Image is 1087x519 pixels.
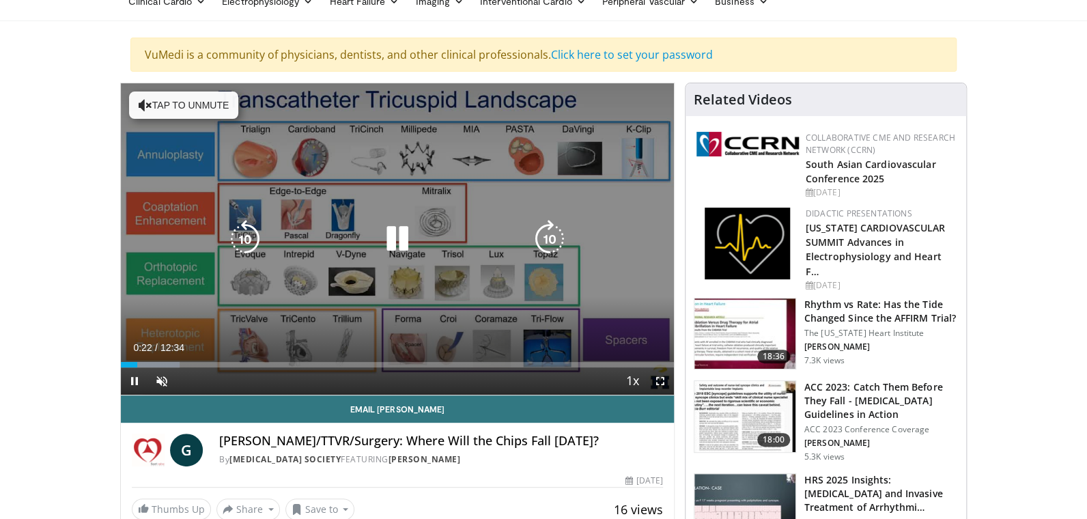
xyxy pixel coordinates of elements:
img: cd699879-f8fc-4759-a0d5-b7dd06ea46bd.150x105_q85_crop-smart_upscale.jpg [694,381,795,452]
img: 1860aa7a-ba06-47e3-81a4-3dc728c2b4cf.png.150x105_q85_autocrop_double_scale_upscale_version-0.2.png [705,208,790,279]
a: G [170,434,203,466]
h4: [PERSON_NAME]/TTVR/Surgery: Where Will the Chips Fall [DATE]? [219,434,663,449]
a: [MEDICAL_DATA] Society [229,453,341,465]
h3: HRS 2025 Insights: [MEDICAL_DATA] and Invasive Treatment of Arrhythmi… [804,473,958,514]
p: 7.3K views [804,355,845,366]
span: 0:22 [133,342,152,353]
span: 18:36 [757,350,790,363]
span: / [155,342,158,353]
button: Fullscreen [647,367,674,395]
div: Didactic Presentations [806,208,955,220]
img: Heart Valve Society [132,434,165,466]
div: Progress Bar [121,362,674,367]
h4: Related Videos [694,92,792,108]
h3: Rhythm vs Rate: Has the Tide Changed Since the AFFIRM Trial? [804,298,958,325]
div: VuMedi is a community of physicians, dentists, and other clinical professionals. [130,38,957,72]
a: Click here to set your password [551,47,713,62]
a: [PERSON_NAME] [389,453,461,465]
p: The [US_STATE] Heart Institute [804,328,958,339]
a: Email [PERSON_NAME] [121,395,674,423]
div: By FEATURING [219,453,663,466]
h3: ACC 2023: Catch Them Before They Fall - [MEDICAL_DATA] Guidelines in Action [804,380,958,421]
span: 16 views [614,501,663,518]
button: Playback Rate [619,367,647,395]
button: Tap to unmute [129,92,238,119]
p: [PERSON_NAME] [804,341,958,352]
a: [US_STATE] CARDIOVASCULAR SUMMIT Advances in Electrophysiology and Heart F… [806,221,946,277]
div: [DATE] [625,475,662,487]
div: [DATE] [806,186,955,199]
a: 18:36 Rhythm vs Rate: Has the Tide Changed Since the AFFIRM Trial? The [US_STATE] Heart Institute... [694,298,958,370]
img: a04ee3ba-8487-4636-b0fb-5e8d268f3737.png.150x105_q85_autocrop_double_scale_upscale_version-0.2.png [696,132,799,156]
button: Pause [121,367,148,395]
a: 18:00 ACC 2023: Catch Them Before They Fall - [MEDICAL_DATA] Guidelines in Action ACC 2023 Confer... [694,380,958,462]
div: [DATE] [806,279,955,292]
p: [PERSON_NAME] [804,438,958,449]
a: Collaborative CME and Research Network (CCRN) [806,132,955,156]
button: Unmute [148,367,175,395]
p: 5.3K views [804,451,845,462]
span: 12:34 [160,342,184,353]
video-js: Video Player [121,83,674,395]
p: ACC 2023 Conference Coverage [804,424,958,435]
span: 18:00 [757,433,790,447]
a: South Asian Cardiovascular Conference 2025 [806,158,936,185]
img: ec2c7e4b-2e60-4631-8939-1325775bd3e0.150x105_q85_crop-smart_upscale.jpg [694,298,795,369]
